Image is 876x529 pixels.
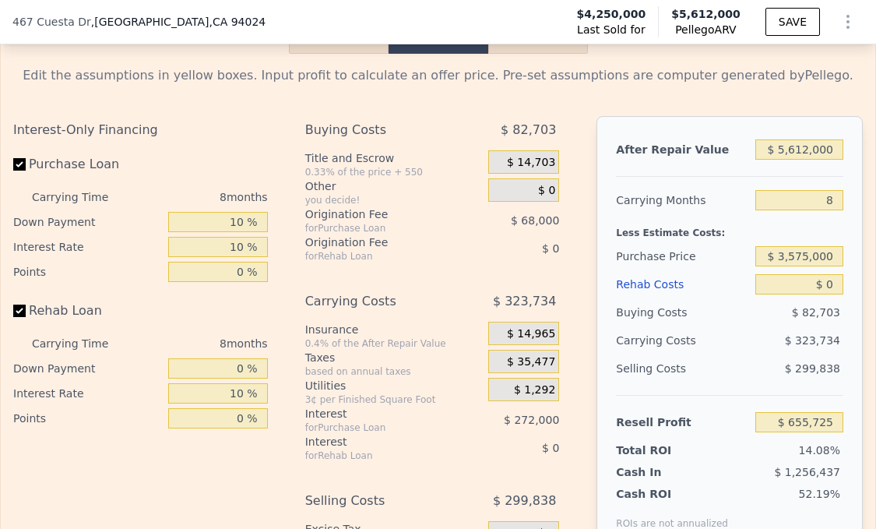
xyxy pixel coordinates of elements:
[13,150,162,178] label: Purchase Loan
[305,194,483,206] div: you decide!
[774,466,840,478] span: $ 1,256,437
[305,487,454,515] div: Selling Costs
[13,356,162,381] div: Down Payment
[305,378,483,393] div: Utilities
[507,327,555,341] span: $ 14,965
[305,116,454,144] div: Buying Costs
[305,222,454,235] div: for Purchase Loan
[511,214,559,227] span: $ 68,000
[493,487,556,515] span: $ 299,838
[91,14,266,30] span: , [GEOGRAPHIC_DATA]
[125,331,268,356] div: 8 months
[13,210,162,235] div: Down Payment
[13,297,162,325] label: Rehab Loan
[305,350,483,365] div: Taxes
[305,337,483,350] div: 0.4% of the After Repair Value
[13,66,863,85] div: Edit the assumptions in yellow boxes. Input profit to calculate an offer price. Pre-set assumptio...
[501,116,556,144] span: $ 82,703
[616,486,728,502] div: Cash ROI
[616,443,698,458] div: Total ROI
[616,270,748,298] div: Rehab Costs
[542,242,559,255] span: $ 0
[577,6,646,22] span: $4,250,000
[13,116,268,144] div: Interest-Only Financing
[507,355,555,369] span: $ 35,477
[32,185,118,210] div: Carrying Time
[305,365,483,378] div: based on annual taxes
[792,306,840,319] span: $ 82,703
[305,166,483,178] div: 0.33% of the price + 550
[616,464,698,480] div: Cash In
[671,8,741,20] span: $5,612,000
[514,383,555,397] span: $ 1,292
[305,393,483,406] div: 3¢ per Finished Square Foot
[305,421,454,434] div: for Purchase Loan
[305,450,454,462] div: for Rehab Loan
[765,8,820,36] button: SAVE
[305,250,454,263] div: for Rehab Loan
[13,406,162,431] div: Points
[305,287,454,316] div: Carrying Costs
[785,362,840,375] span: $ 299,838
[799,488,840,500] span: 52.19%
[538,184,555,198] span: $ 0
[542,442,559,454] span: $ 0
[305,406,454,421] div: Interest
[13,235,162,259] div: Interest Rate
[785,334,840,347] span: $ 323,734
[616,136,748,164] div: After Repair Value
[125,185,268,210] div: 8 months
[507,156,555,170] span: $ 14,703
[305,235,454,250] div: Origination Fee
[577,22,646,37] span: Last Sold for
[616,298,748,326] div: Buying Costs
[305,322,483,337] div: Insurance
[13,305,26,317] input: Rehab Loan
[616,408,748,436] div: Resell Profit
[305,434,454,450] div: Interest
[616,326,698,354] div: Carrying Costs
[305,206,454,222] div: Origination Fee
[13,259,162,284] div: Points
[493,287,556,316] span: $ 323,734
[616,214,843,242] div: Less Estimate Costs:
[616,242,748,270] div: Purchase Price
[13,381,162,406] div: Interest Rate
[305,150,483,166] div: Title and Escrow
[32,331,118,356] div: Carrying Time
[504,414,559,426] span: $ 272,000
[832,6,864,37] button: Show Options
[616,186,748,214] div: Carrying Months
[799,444,840,457] span: 14.08%
[12,14,91,30] span: 467 Cuesta Dr
[13,158,26,171] input: Purchase Loan
[305,178,483,194] div: Other
[671,22,741,37] span: Pellego ARV
[616,354,748,383] div: Selling Costs
[209,16,266,28] span: , CA 94024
